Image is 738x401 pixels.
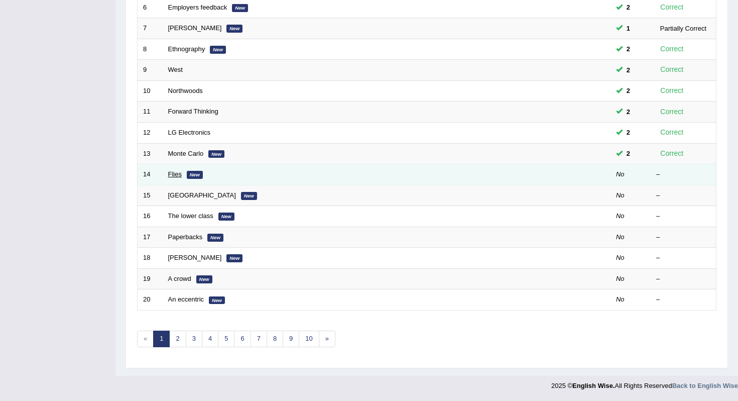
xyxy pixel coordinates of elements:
[168,295,204,303] a: An eccentric
[656,274,710,284] div: –
[138,60,163,81] td: 9
[138,122,163,143] td: 12
[168,191,236,199] a: [GEOGRAPHIC_DATA]
[168,233,203,241] a: Paperbacks
[656,43,688,55] div: Correct
[168,87,203,94] a: Northwoods
[209,296,225,305] em: New
[218,331,234,347] a: 5
[234,331,251,347] a: 6
[623,65,634,75] span: You can still take this question
[226,254,242,262] em: New
[572,382,614,389] strong: English Wise.
[656,233,710,242] div: –
[138,227,163,248] td: 17
[138,39,163,60] td: 8
[168,45,205,53] a: Ethnography
[656,295,710,305] div: –
[138,248,163,269] td: 18
[656,170,710,179] div: –
[623,148,634,159] span: You can still take this question
[656,253,710,263] div: –
[616,212,625,220] em: No
[656,127,688,138] div: Correct
[267,331,283,347] a: 8
[138,18,163,39] td: 7
[656,106,688,118] div: Correct
[138,185,163,206] td: 15
[251,331,267,347] a: 7
[168,108,218,115] a: Forward Thinking
[207,234,223,242] em: New
[283,331,299,347] a: 9
[656,191,710,201] div: –
[656,23,710,34] div: Partially Correct
[202,331,218,347] a: 4
[137,331,154,347] span: «
[168,275,191,282] a: A crowd
[168,150,204,157] a: Monte Carlo
[319,331,335,347] a: »
[232,4,248,12] em: New
[138,80,163,102] td: 10
[138,268,163,289] td: 19
[208,150,224,158] em: New
[210,46,226,54] em: New
[186,331,202,347] a: 3
[226,25,242,33] em: New
[623,85,634,96] span: You can still take this question
[168,4,227,11] a: Employers feedback
[551,376,738,390] div: 2025 © All Rights Reserved
[616,275,625,282] em: No
[169,331,186,347] a: 2
[656,2,688,13] div: Correct
[623,44,634,54] span: You can still take this question
[138,164,163,185] td: 14
[616,254,625,261] em: No
[623,107,634,117] span: You can still take this question
[168,170,182,178] a: Flies
[168,254,222,261] a: [PERSON_NAME]
[168,212,213,220] a: The lower class
[623,2,634,13] span: You can still take this question
[616,170,625,178] em: No
[168,66,183,73] a: West
[616,295,625,303] em: No
[218,213,234,221] em: New
[299,331,319,347] a: 10
[138,289,163,311] td: 20
[616,233,625,241] em: No
[656,212,710,221] div: –
[672,382,738,389] a: Back to English Wise
[138,143,163,164] td: 13
[656,64,688,75] div: Correct
[656,148,688,159] div: Correct
[241,192,257,200] em: New
[656,85,688,96] div: Correct
[138,102,163,123] td: 11
[196,275,212,283] em: New
[623,127,634,138] span: You can still take this question
[153,331,170,347] a: 1
[168,129,211,136] a: LG Electronics
[168,24,222,32] a: [PERSON_NAME]
[623,23,634,34] span: You can still take this question
[616,191,625,199] em: No
[187,171,203,179] em: New
[138,206,163,227] td: 16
